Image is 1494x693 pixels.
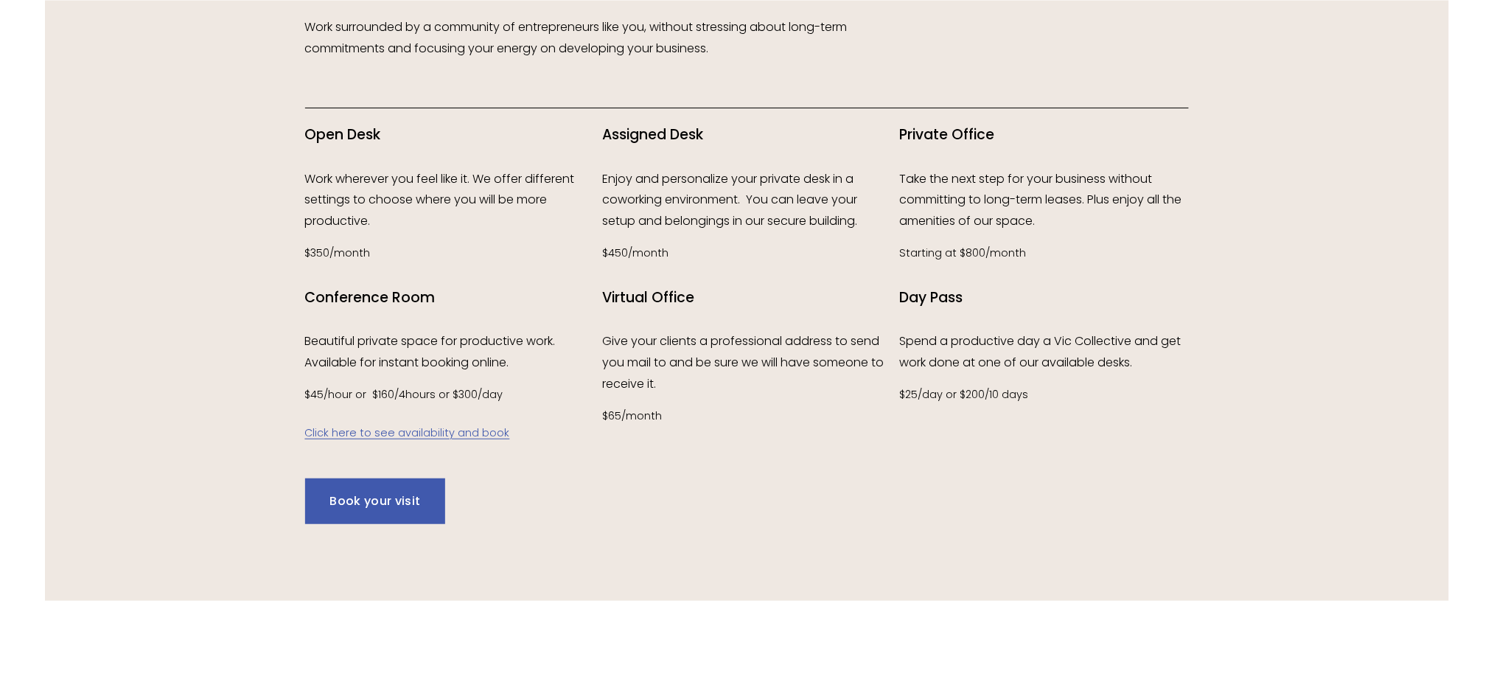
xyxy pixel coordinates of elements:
h4: Open Desk [305,125,595,145]
p: Work surrounded by a community of entrepreneurs like you, without stressing about long-term commi... [305,17,892,60]
p: $450/month [602,244,892,263]
a: Book your visit [305,478,446,525]
p: $65/month [602,407,892,426]
p: Give your clients a professional address to send you mail to and be sure we will have someone to ... [602,331,892,394]
p: $25/day or $200/10 days [900,386,1190,405]
h4: Assigned Desk [602,125,892,145]
p: $45/hour or $160/4hours or $300/day [305,386,595,443]
h4: Conference Room [305,288,595,308]
a: Click here to see availability and book [305,425,510,440]
h4: Private Office [900,125,1190,145]
p: Spend a productive day a Vic Collective and get work done at one of our available desks. [900,331,1190,374]
p: Enjoy and personalize your private desk in a coworking environment. You can leave your setup and ... [602,169,892,232]
p: Starting at $800/month [900,244,1190,263]
p: Take the next step for your business without committing to long-term leases. Plus enjoy all the a... [900,169,1190,232]
h4: Day Pass [900,288,1190,308]
p: Work wherever you feel like it. We offer different settings to choose where you will be more prod... [305,169,595,232]
p: $350/month [305,244,595,263]
p: Beautiful private space for productive work. Available for instant booking online. [305,331,595,374]
h4: Virtual Office [602,288,892,308]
